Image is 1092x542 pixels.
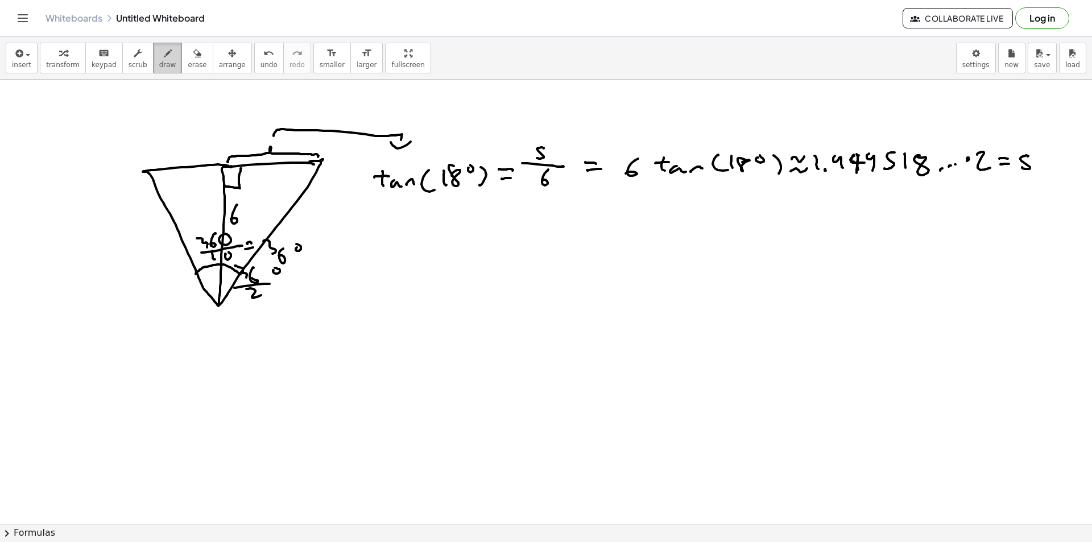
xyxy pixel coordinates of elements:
button: arrange [213,43,252,73]
span: arrange [219,61,246,69]
button: settings [956,43,996,73]
i: redo [292,47,303,60]
button: draw [153,43,183,73]
span: smaller [320,61,345,69]
button: transform [40,43,86,73]
button: new [998,43,1025,73]
i: format_size [361,47,372,60]
button: format_sizesmaller [313,43,351,73]
i: undo [263,47,274,60]
span: larger [357,61,377,69]
button: fullscreen [385,43,431,73]
span: scrub [129,61,147,69]
button: save [1028,43,1057,73]
button: insert [6,43,38,73]
i: keyboard [98,47,109,60]
button: undoundo [254,43,284,73]
span: insert [12,61,31,69]
span: load [1065,61,1080,69]
button: erase [181,43,213,73]
span: transform [46,61,80,69]
span: redo [289,61,305,69]
button: scrub [122,43,154,73]
span: save [1034,61,1050,69]
span: undo [260,61,278,69]
button: load [1059,43,1086,73]
span: keypad [92,61,117,69]
span: fullscreen [391,61,424,69]
button: keyboardkeypad [85,43,123,73]
span: settings [962,61,990,69]
i: format_size [326,47,337,60]
button: format_sizelarger [350,43,383,73]
span: new [1004,61,1019,69]
button: redoredo [283,43,311,73]
button: Toggle navigation [14,9,32,27]
button: Log in [1015,7,1069,29]
span: erase [188,61,206,69]
button: Collaborate Live [903,8,1013,28]
span: Collaborate Live [912,13,1003,23]
span: draw [159,61,176,69]
a: Whiteboards [45,13,102,24]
